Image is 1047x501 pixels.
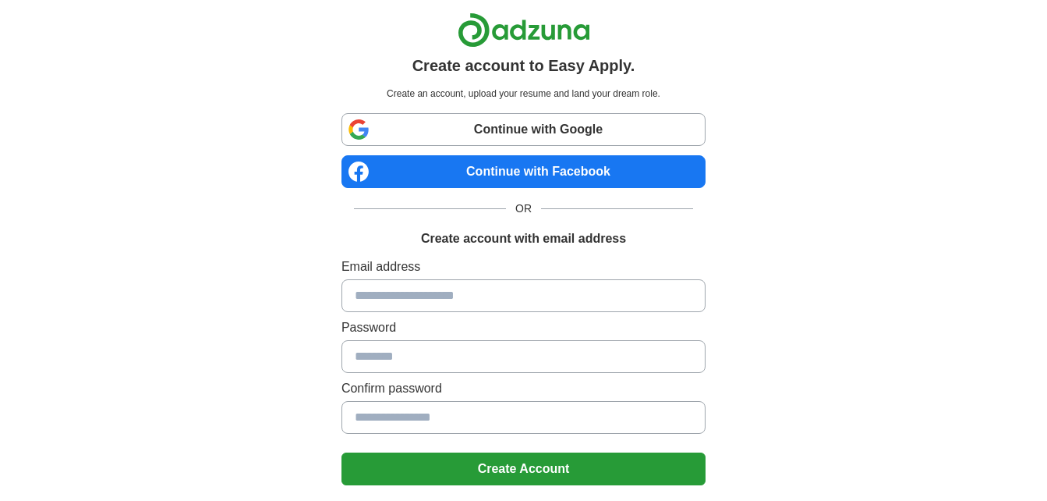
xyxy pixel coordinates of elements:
label: Email address [341,258,706,276]
h1: Create account to Easy Apply. [412,54,635,77]
a: Continue with Google [341,113,706,146]
img: Adzuna logo [458,12,590,48]
a: Continue with Facebook [341,155,706,188]
label: Confirm password [341,379,706,398]
span: OR [506,201,541,217]
button: Create Account [341,453,706,485]
p: Create an account, upload your resume and land your dream role. [345,87,702,101]
h1: Create account with email address [421,229,626,248]
label: Password [341,318,706,337]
